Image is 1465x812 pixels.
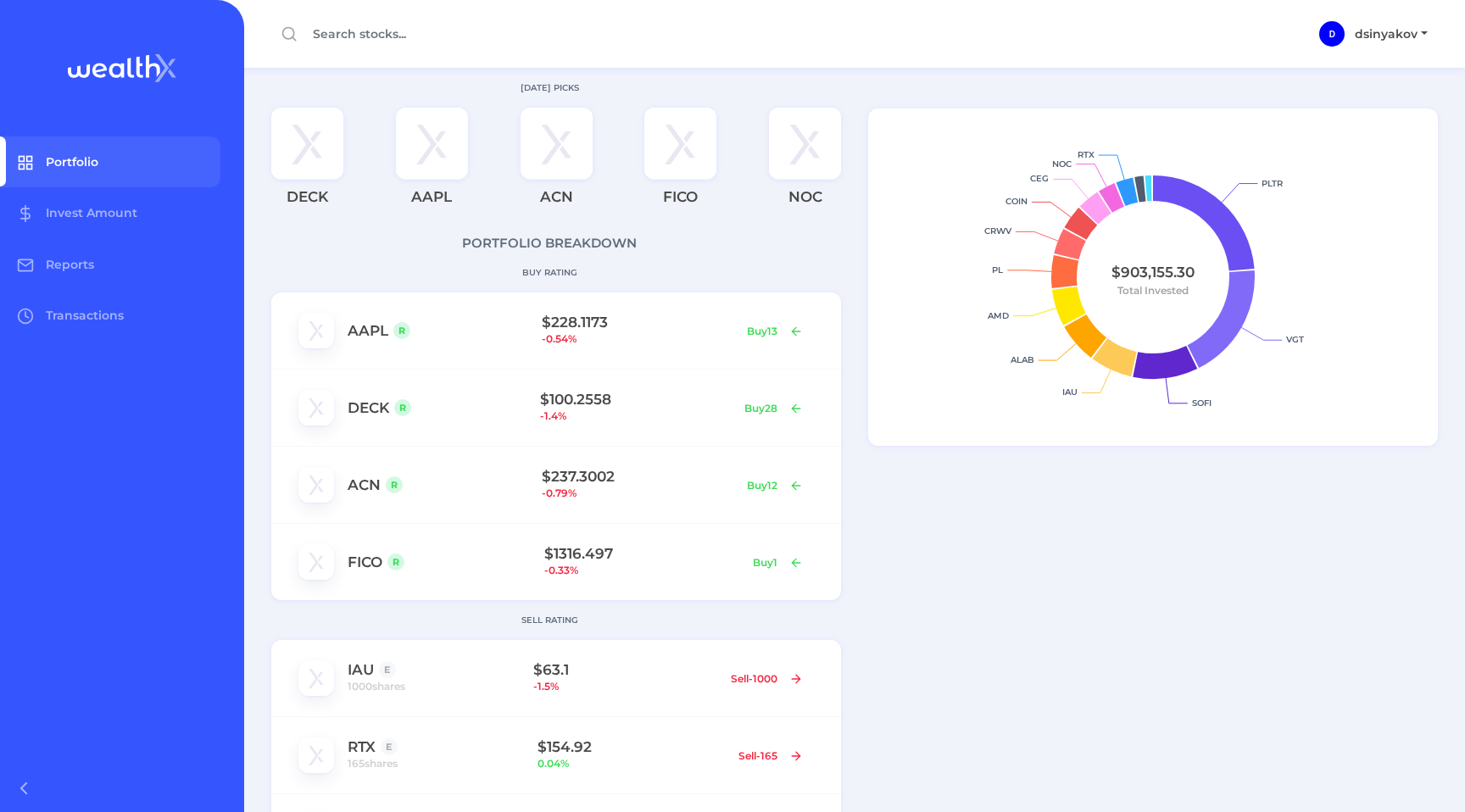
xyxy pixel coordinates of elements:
span: D [1329,30,1335,39]
p: SELL RATING [244,614,855,626]
img: RTX logo [298,737,334,773]
span: -0.79 % [542,485,736,502]
img: wealthX [68,54,176,82]
span: 1000 shares [348,678,405,695]
a: RTX [348,738,376,755]
text: AMD [987,310,1009,321]
div: R [393,322,410,339]
h1: $ 100.2558 [540,391,732,408]
button: Buy12 [736,472,814,498]
a: DECK logoDECK [271,108,343,220]
a: IAU [348,661,374,678]
span: 165 shares [348,755,398,772]
button: Sell-1000 [720,665,814,692]
p: NOC [788,186,822,209]
img: IAU logo [298,660,334,696]
a: ACN logoACN [521,108,593,220]
div: R [386,476,403,493]
div: dsinyakov [1319,21,1345,47]
span: Transactions [46,308,124,323]
tspan: Total Invested [1117,284,1189,297]
input: Search stocks... [271,19,739,49]
a: FICO [348,553,382,570]
div: E [379,661,396,678]
button: Buy13 [736,318,814,344]
p: [DATE] PICKS [244,81,855,94]
img: FICO logo [644,108,716,180]
span: Invest Amount [46,205,137,220]
button: Buy1 [742,549,814,576]
p: BUY RATING [244,266,855,279]
span: Reports [46,257,94,272]
h1: $ 63.1 [533,661,719,678]
a: FICO logoFICO [644,108,716,220]
tspan: $903,155.30 [1111,264,1195,281]
button: Buy28 [733,395,814,421]
img: ACN logo [298,467,334,503]
span: -1.5 % [533,678,719,695]
a: AAPL [348,322,388,339]
div: R [387,553,404,570]
a: NOC logoNOC [769,108,841,220]
span: -0.33 % [544,562,741,579]
a: DECK [348,399,389,416]
button: dsinyakov [1345,20,1438,48]
text: ALAB [1010,354,1034,365]
img: AAPL logo [298,313,334,348]
img: DECK logo [271,108,343,180]
text: VGT [1285,334,1304,345]
p: PORTFOLIO BREAKDOWN [244,234,855,253]
h1: $ 1316.497 [544,545,741,562]
text: IAU [1062,387,1078,398]
text: CEG [1030,173,1049,184]
p: ACN [540,186,573,209]
text: COIN [1005,196,1028,207]
a: ACN [348,476,381,493]
text: NOC [1052,159,1072,170]
text: PL [992,264,1003,275]
span: dsinyakov [1355,26,1418,42]
text: CRWV [984,225,1012,236]
h1: $ 228.1173 [542,314,736,331]
h1: $ 154.92 [538,738,727,755]
span: -0.54 % [542,331,736,348]
p: DECK [287,186,328,209]
div: R [394,399,411,416]
text: PLTR [1262,178,1283,189]
img: AAPL logo [396,108,468,180]
img: FICO logo [298,544,334,580]
h1: $ 237.3002 [542,468,736,485]
img: DECK logo [298,390,334,425]
span: 0.04 % [538,755,727,772]
img: NOC logo [769,108,841,180]
a: AAPL logoAAPL [396,108,468,220]
button: Sell-165 [727,742,814,769]
p: FICO [663,186,698,209]
text: SOFI [1192,398,1212,409]
span: Portfolio [46,154,98,170]
div: E [381,738,398,755]
p: AAPL [411,186,452,209]
text: RTX [1078,149,1095,160]
img: ACN logo [521,108,593,180]
span: -1.4 % [540,408,732,425]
